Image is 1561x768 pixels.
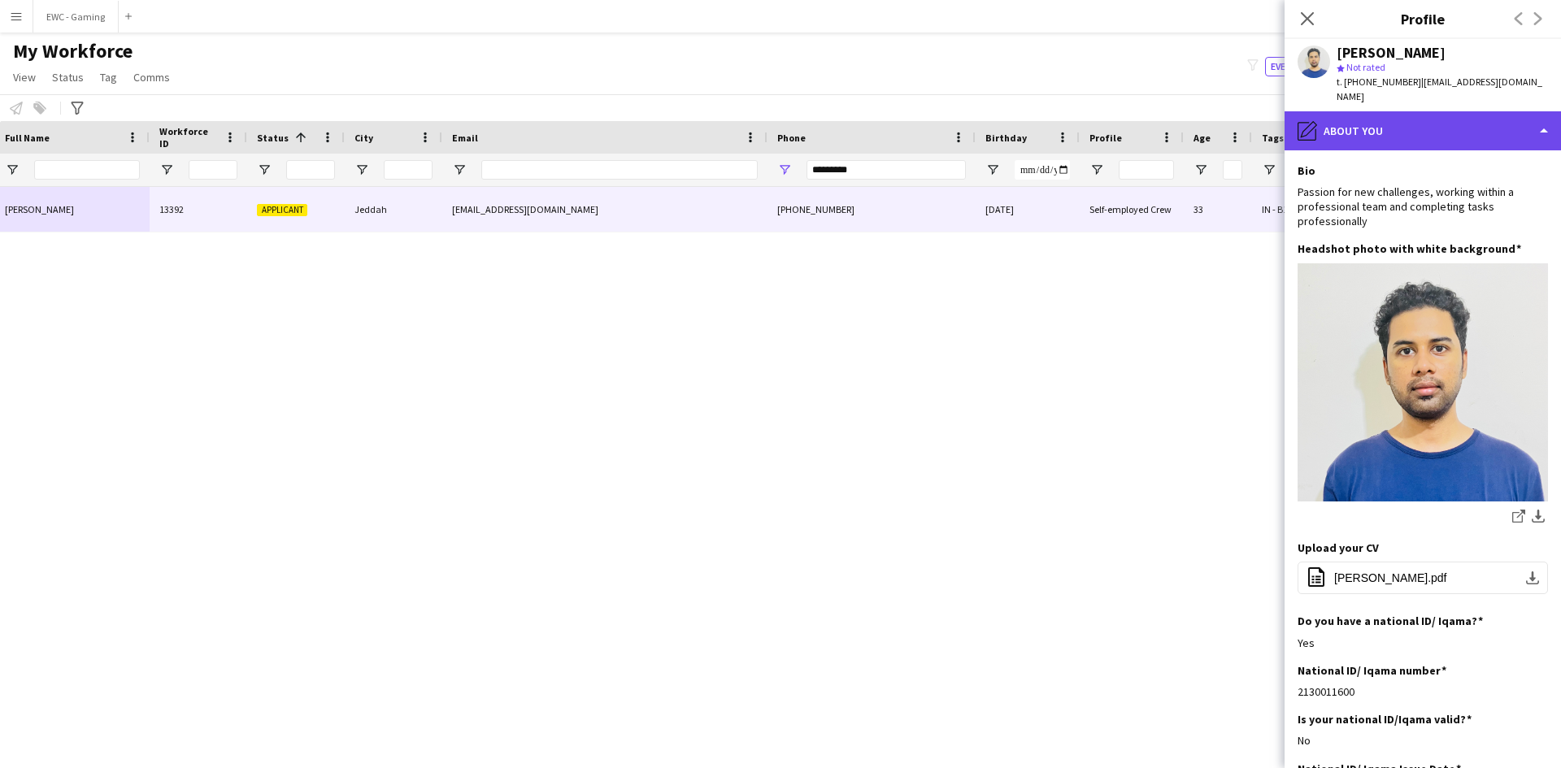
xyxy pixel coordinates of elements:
span: Phone [777,132,806,144]
input: Full Name Filter Input [34,160,140,180]
span: Email [452,132,478,144]
div: [PHONE_NUMBER] [767,187,976,232]
div: Self-employed Crew [1080,187,1184,232]
input: Status Filter Input [286,160,335,180]
input: Age Filter Input [1223,160,1242,180]
h3: Do you have a national ID/ Iqama? [1298,614,1483,628]
h3: Upload your CV [1298,540,1379,555]
span: Full Name [5,132,50,144]
div: [DATE] [976,187,1080,232]
input: Profile Filter Input [1119,160,1174,180]
span: Applicant [257,204,307,216]
div: Yes [1298,636,1548,650]
span: Birthday [985,132,1027,144]
div: 2130011600 [1298,684,1548,699]
button: Open Filter Menu [257,163,272,177]
button: Open Filter Menu [5,163,20,177]
button: Open Filter Menu [354,163,369,177]
button: EWC - Gaming [33,1,119,33]
input: City Filter Input [384,160,433,180]
div: Passion for new challenges, working within a professional team and completing tasks professionally [1298,184,1548,229]
button: Everyone8,088 [1265,57,1346,76]
h3: Headshot photo with white background [1298,241,1521,256]
div: Jeddah [345,187,442,232]
a: Tag [93,67,124,88]
span: Profile [1089,132,1122,144]
input: Phone Filter Input [807,160,966,180]
button: Open Filter Menu [777,163,792,177]
span: City [354,132,373,144]
button: Open Filter Menu [452,163,467,177]
span: Not rated [1346,61,1385,73]
a: View [7,67,42,88]
span: | [EMAIL_ADDRESS][DOMAIN_NAME] [1337,76,1542,102]
span: t. [PHONE_NUMBER] [1337,76,1421,88]
input: Email Filter Input [481,160,758,180]
span: ‎⁨[PERSON_NAME]⁩.pdf [1334,571,1447,584]
button: Open Filter Menu [1194,163,1208,177]
div: 33 [1184,187,1252,232]
span: Tags [1262,132,1284,144]
button: Open Filter Menu [985,163,1000,177]
div: IN - B1 [1252,187,1350,232]
div: About you [1285,111,1561,150]
span: [PERSON_NAME] [5,203,74,215]
app-action-btn: Advanced filters [67,98,87,118]
button: ‎⁨[PERSON_NAME]⁩.pdf [1298,562,1548,594]
span: Status [257,132,289,144]
button: Open Filter Menu [1089,163,1104,177]
input: Workforce ID Filter Input [189,160,237,180]
div: [EMAIL_ADDRESS][DOMAIN_NAME] [442,187,767,232]
div: 13392 [150,187,247,232]
h3: Is your national ID/Iqama valid? [1298,712,1472,727]
span: View [13,70,36,85]
button: Open Filter Menu [159,163,174,177]
h3: National ID/ Iqama number [1298,663,1446,678]
button: Open Filter Menu [1262,163,1276,177]
span: Age [1194,132,1211,144]
span: Status [52,70,84,85]
div: [PERSON_NAME] [1337,46,1446,60]
span: Comms [133,70,170,85]
img: IMG_4159.jpeg [1298,263,1548,501]
div: No [1298,733,1548,748]
a: Comms [127,67,176,88]
input: Birthday Filter Input [1015,160,1070,180]
span: My Workforce [13,39,133,63]
h3: Profile [1285,8,1561,29]
span: Workforce ID [159,125,218,150]
h3: Bio [1298,163,1315,178]
span: Tag [100,70,117,85]
a: Status [46,67,90,88]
